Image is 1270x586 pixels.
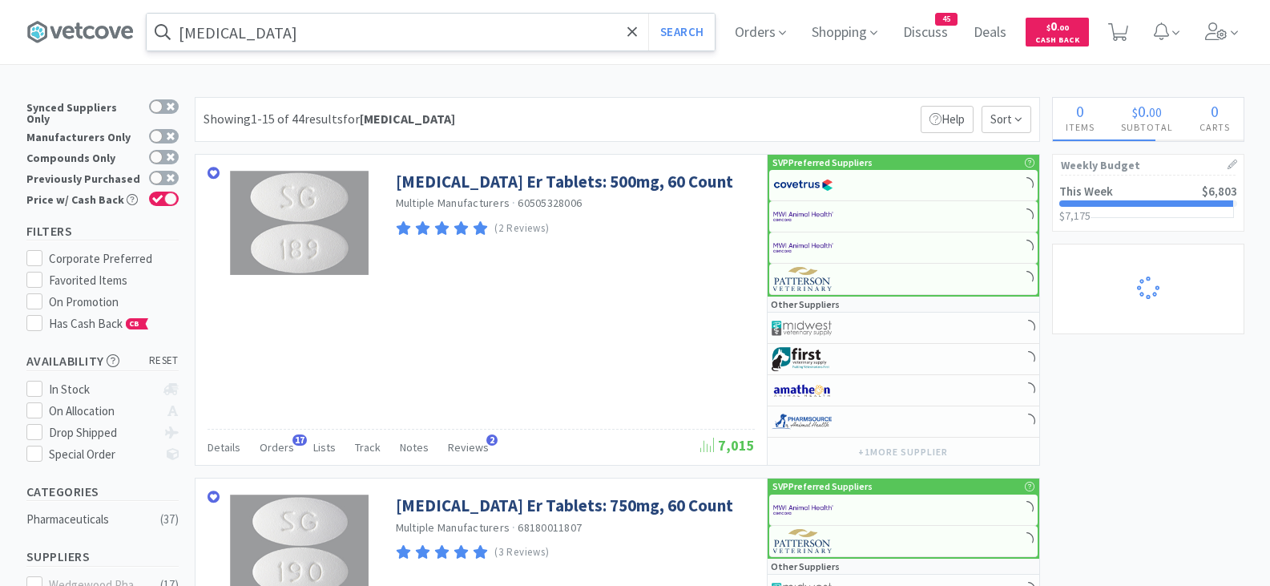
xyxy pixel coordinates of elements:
[773,236,833,260] img: f6b2451649754179b5b4e0c70c3f7cb0_2.png
[49,380,155,399] div: In Stock
[360,111,455,127] strong: [MEDICAL_DATA]
[967,26,1013,40] a: Deals
[486,434,498,446] span: 2
[1149,104,1162,120] span: 00
[1132,104,1138,120] span: $
[773,173,833,197] img: 77fca1acd8b6420a9015268ca798ef17_1.png
[1059,185,1113,197] h2: This Week
[149,353,179,370] span: reset
[26,192,141,205] div: Price w/ Cash Back
[26,483,179,501] h5: Categories
[494,220,549,237] p: (2 Reviews)
[648,14,715,51] button: Search
[1057,22,1069,33] span: . 00
[772,378,832,402] img: 3331a67d23dc422aa21b1ec98afbf632_11.png
[147,14,715,51] input: Search by item, sku, manufacturer, ingredient, size...
[208,440,240,455] span: Details
[1046,22,1050,33] span: $
[26,99,141,124] div: Synced Suppliers Only
[26,352,179,370] h5: Availability
[1046,18,1069,34] span: 0
[1108,119,1187,135] h4: Subtotal
[772,410,832,434] img: 7915dbd3f8974342a4dc3feb8efc1740_58.png
[772,347,832,371] img: 67d67680309e4a0bb49a5ff0391dcc42_6.png
[49,445,155,464] div: Special Order
[49,316,149,331] span: Has Cash Back
[773,267,833,291] img: f5e969b455434c6296c6d81ef179fa71_3.png
[772,155,873,170] p: SVP Preferred Suppliers
[897,26,954,40] a: Discuss45
[160,510,179,529] div: ( 37 )
[396,520,510,535] a: Multiple Manufacturers
[773,498,833,522] img: f6b2451649754179b5b4e0c70c3f7cb0_2.png
[230,171,369,275] img: b63ac53ae6304ec88c9bdcd9ef0c6c9a_588298.png
[49,293,179,312] div: On Promotion
[127,319,143,329] span: CB
[1026,10,1089,54] a: $0.00Cash Back
[772,479,873,494] p: SVP Preferred Suppliers
[512,196,515,210] span: ·
[518,196,582,210] span: 60505328006
[1053,119,1108,135] h4: Items
[26,222,179,240] h5: Filters
[1059,208,1091,223] span: $7,175
[936,14,957,25] span: 45
[921,106,974,133] p: Help
[850,441,955,463] button: +1more supplier
[448,440,489,455] span: Reviews
[313,440,336,455] span: Lists
[773,529,833,553] img: f5e969b455434c6296c6d81ef179fa71_3.png
[1035,36,1079,46] span: Cash Back
[771,559,840,574] p: Other Suppliers
[1211,101,1219,121] span: 0
[396,495,733,516] a: [MEDICAL_DATA] Er Tablets: 750mg, 60 Count
[494,544,549,561] p: (3 Reviews)
[49,423,155,443] div: Drop Shipped
[204,109,455,130] div: Showing 1-15 of 44 results
[400,440,429,455] span: Notes
[772,316,832,340] img: 4dd14cff54a648ac9e977f0c5da9bc2e_5.png
[1138,101,1146,121] span: 0
[396,196,510,210] a: Multiple Manufacturers
[518,520,582,535] span: 68180011807
[1061,155,1236,176] h1: Weekly Budget
[49,249,179,269] div: Corporate Preferred
[26,171,141,184] div: Previously Purchased
[1076,101,1084,121] span: 0
[260,440,294,455] span: Orders
[26,129,141,143] div: Manufacturers Only
[773,204,833,228] img: f6b2451649754179b5b4e0c70c3f7cb0_2.png
[396,171,733,192] a: [MEDICAL_DATA] Er Tablets: 500mg, 60 Count
[26,510,156,529] div: Pharmaceuticals
[26,548,179,566] h5: Suppliers
[1187,119,1244,135] h4: Carts
[982,106,1031,133] span: Sort
[1053,176,1244,231] a: This Week$6,803$7,175
[49,402,155,421] div: On Allocation
[26,150,141,164] div: Compounds Only
[343,111,455,127] span: for
[1202,184,1237,199] span: $6,803
[512,520,515,535] span: ·
[700,436,755,455] span: 7,015
[49,271,179,290] div: Favorited Items
[1108,103,1187,119] div: .
[355,440,381,455] span: Track
[292,434,307,446] span: 17
[771,297,840,312] p: Other Suppliers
